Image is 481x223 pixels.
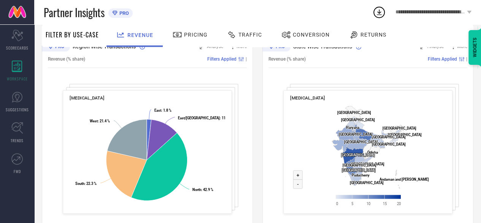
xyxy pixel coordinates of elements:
[343,163,376,167] text: [GEOGRAPHIC_DATA]
[339,132,373,136] text: [GEOGRAPHIC_DATA]
[351,201,353,205] text: 5
[6,45,29,51] span: SCORECARDS
[238,32,262,38] span: Traffic
[341,153,375,157] text: [GEOGRAPHIC_DATA]
[262,42,291,53] div: Premium
[349,180,383,184] text: [GEOGRAPHIC_DATA]
[372,142,406,146] text: [GEOGRAPHIC_DATA]
[178,116,220,120] tspan: East/[GEOGRAPHIC_DATA]
[351,162,384,166] text: [GEOGRAPHIC_DATA]
[367,201,370,205] text: 10
[268,56,306,62] span: Revenue (% share)
[297,181,299,187] text: -
[192,188,213,192] text: : 42.9 %
[184,32,208,38] span: Pricing
[75,181,84,186] tspan: South
[372,5,386,19] div: Open download list
[342,168,376,172] text: [GEOGRAPHIC_DATA]
[11,138,24,143] span: TRENDS
[154,108,161,112] tspan: East
[346,125,359,130] text: Haryana
[42,42,70,53] div: Premium
[341,117,375,122] text: [GEOGRAPHIC_DATA]
[46,30,99,39] span: Filter By Use-Case
[117,10,129,16] span: PRO
[379,177,429,181] text: Andaman and [PERSON_NAME]
[75,181,97,186] text: : 22.3 %
[397,201,400,205] text: 20
[344,140,378,144] text: [GEOGRAPHIC_DATA]
[70,95,104,101] span: [MEDICAL_DATA]
[48,56,85,62] span: Revenue (% share)
[90,119,98,123] tspan: West
[192,188,201,192] tspan: North
[246,56,247,62] span: |
[336,201,338,205] text: 0
[207,56,237,62] span: Filters Applied
[154,108,171,112] text: : 1.8 %
[290,95,325,101] span: [MEDICAL_DATA]
[6,107,29,112] span: SUGGESTIONS
[428,56,457,62] span: Filters Applied
[382,126,416,130] text: [GEOGRAPHIC_DATA]
[466,56,467,62] span: |
[297,172,299,178] text: +
[127,32,153,38] span: Revenue
[7,76,28,82] span: WORKSPACE
[372,135,406,139] text: [GEOGRAPHIC_DATA]
[337,111,371,115] text: [GEOGRAPHIC_DATA]
[178,116,232,120] text: : 11.6 %
[44,5,105,20] span: Partner Insights
[90,119,110,123] text: : 21.4 %
[360,32,386,38] span: Returns
[383,201,386,205] text: 15
[388,132,422,136] text: [GEOGRAPHIC_DATA]
[352,173,370,177] text: Puducherry
[293,32,330,38] span: Conversion
[14,168,21,174] span: FWD
[367,150,378,154] text: Odisha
